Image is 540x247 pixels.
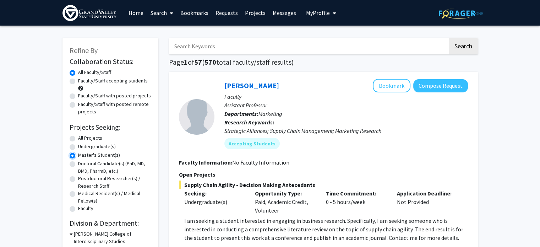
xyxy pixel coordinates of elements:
p: Faculty [224,92,468,101]
a: Requests [212,0,241,25]
h2: Projects Seeking: [70,123,151,131]
mat-chip: Accepting Students [224,138,280,149]
label: Doctoral Candidate(s) (PhD, MD, DMD, PharmD, etc.) [78,160,151,175]
span: 1 [184,58,188,66]
label: Undergraduate(s) [78,143,116,150]
a: Search [147,0,177,25]
label: Postdoctoral Researcher(s) / Research Staff [78,175,151,190]
input: Search Keywords [169,38,448,54]
label: Master's Student(s) [78,151,120,159]
div: Not Provided [392,189,463,215]
div: Paid, Academic Credit, Volunteer [250,189,321,215]
p: Seeking: [184,189,245,198]
button: Search [449,38,478,54]
label: All Faculty/Staff [78,69,111,76]
h1: Page of ( total faculty/staff results) [169,58,478,66]
b: Faculty Information: [179,159,232,166]
label: Faculty/Staff with posted projects [78,92,151,100]
button: Add Anton Fenik to Bookmarks [373,79,410,92]
b: Research Keywords: [224,119,274,126]
span: Supply Chain Agility - Decision Making Antecedants [179,181,468,189]
div: 0 - 5 hours/week [321,189,392,215]
a: Bookmarks [177,0,212,25]
p: Assistant Professor [224,101,468,109]
div: Strategic Alliances; Supply Chain Management; Marketing Research [224,127,468,135]
label: All Projects [78,134,102,142]
p: Opportunity Type: [255,189,315,198]
h3: [PERSON_NAME] College of Interdisciplinary Studies [74,230,151,245]
span: 57 [194,58,202,66]
p: Open Projects [179,170,468,179]
div: Undergraduate(s) [184,198,245,206]
img: ForagerOne Logo [439,8,483,19]
span: Refine By [70,46,98,55]
label: Faculty [78,205,93,212]
iframe: Chat [5,215,30,242]
label: Faculty/Staff with posted remote projects [78,101,151,116]
img: Grand Valley State University Logo [62,5,116,21]
p: Application Deadline: [397,189,457,198]
span: No Faculty Information [232,159,289,166]
span: Marketing [258,110,282,117]
button: Compose Request to Anton Fenik [413,79,468,92]
a: Home [125,0,147,25]
span: 570 [204,58,216,66]
b: Departments: [224,110,258,117]
span: My Profile [306,9,330,16]
label: Faculty/Staff accepting students [78,77,148,85]
a: Messages [269,0,300,25]
p: I am seeking a student interested in engaging in business research. Specifically, I am seeking so... [184,216,468,242]
a: [PERSON_NAME] [224,81,279,90]
label: Medical Resident(s) / Medical Fellow(s) [78,190,151,205]
p: Time Commitment: [326,189,386,198]
a: Projects [241,0,269,25]
h2: Division & Department: [70,219,151,227]
h2: Collaboration Status: [70,57,151,66]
